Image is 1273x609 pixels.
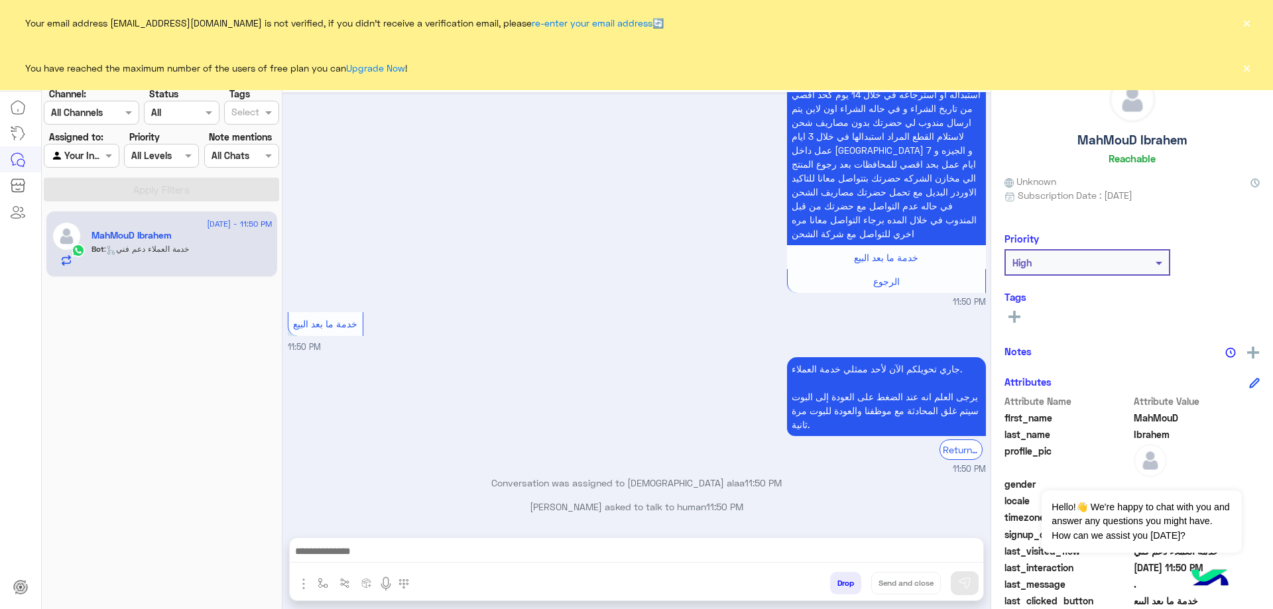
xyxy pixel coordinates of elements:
[378,576,394,592] img: send voice note
[745,477,782,488] span: 11:50 PM
[229,105,259,122] div: Select
[830,572,861,594] button: Drop
[1018,188,1132,202] span: Subscription Date : [DATE]
[1004,291,1260,303] h6: Tags
[288,342,321,352] span: 11:50 PM
[1004,477,1131,491] span: gender
[958,577,971,590] img: send message
[229,87,250,101] label: Tags
[1042,490,1241,553] span: Hello!👋 We're happy to chat with you and answer any questions you might have. How can we assist y...
[25,61,407,75] span: You have reached the maximum number of the users of free plan you can !
[1187,556,1233,602] img: hulul-logo.png
[346,62,405,74] a: Upgrade Now
[1004,527,1131,541] span: signup_date
[104,244,189,254] span: : خدمة العملاء دعم فني
[149,87,178,101] label: Status
[91,230,172,241] h5: MahMouD Ibrahem
[706,501,743,512] span: 11:50 PM
[1077,133,1187,148] h5: MahMouD Ibrahem
[953,463,986,476] span: 11:50 PM
[787,55,986,245] p: 16/8/2025, 11:50 PM
[1004,345,1032,357] h6: Notes
[91,244,104,254] span: Bot
[339,578,350,588] img: Trigger scenario
[398,579,409,589] img: make a call
[532,17,652,28] a: re-enter your email address
[312,572,334,594] button: select flow
[1004,577,1131,591] span: last_message
[1004,411,1131,425] span: first_name
[296,576,312,592] img: send attachment
[49,130,103,144] label: Assigned to:
[1004,544,1131,558] span: last_visited_flow
[1134,427,1260,441] span: Ibrahem
[1004,376,1052,388] h6: Attributes
[25,16,664,30] span: Your email address [EMAIL_ADDRESS][DOMAIN_NAME] is not verified, if you didn't receive a verifica...
[871,572,941,594] button: Send and close
[1004,394,1131,408] span: Attribute Name
[44,178,279,201] button: Apply Filters
[940,439,983,460] div: Return to Bot
[1110,77,1155,122] img: defaultAdmin.png
[356,572,378,594] button: create order
[1004,427,1131,441] span: last_name
[288,500,986,514] p: [PERSON_NAME] asked to talk to human
[1109,152,1156,164] h6: Reachable
[1004,494,1131,508] span: locale
[1247,347,1259,359] img: add
[1134,444,1167,477] img: defaultAdmin.png
[1004,561,1131,575] span: last_interaction
[1004,233,1039,245] h6: Priority
[1240,16,1253,29] button: ×
[953,296,986,309] span: 11:50 PM
[207,218,272,230] span: [DATE] - 11:50 PM
[1134,561,1260,575] span: 2025-08-16T20:50:33.356Z
[854,252,918,263] span: خدمة ما بعد البيع
[361,578,372,588] img: create order
[1004,174,1056,188] span: Unknown
[1004,444,1131,474] span: profile_pic
[334,572,356,594] button: Trigger scenario
[1134,577,1260,591] span: .
[129,130,160,144] label: Priority
[787,357,986,436] p: 16/8/2025, 11:50 PM
[1004,594,1131,608] span: last_clicked_button
[209,130,272,144] label: Note mentions
[1134,594,1260,608] span: خدمة ما بعد البيع
[1134,411,1260,425] span: MahMouD
[72,244,85,257] img: WhatsApp
[873,276,900,287] span: الرجوع
[293,318,357,329] span: خدمة ما بعد البيع
[1240,61,1253,74] button: ×
[1134,394,1260,408] span: Attribute Value
[318,578,328,588] img: select flow
[1004,510,1131,524] span: timezone
[52,221,82,251] img: defaultAdmin.png
[288,476,986,490] p: Conversation was assigned to [DEMOGRAPHIC_DATA] alaa
[1225,347,1236,358] img: notes
[49,87,86,101] label: Channel:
